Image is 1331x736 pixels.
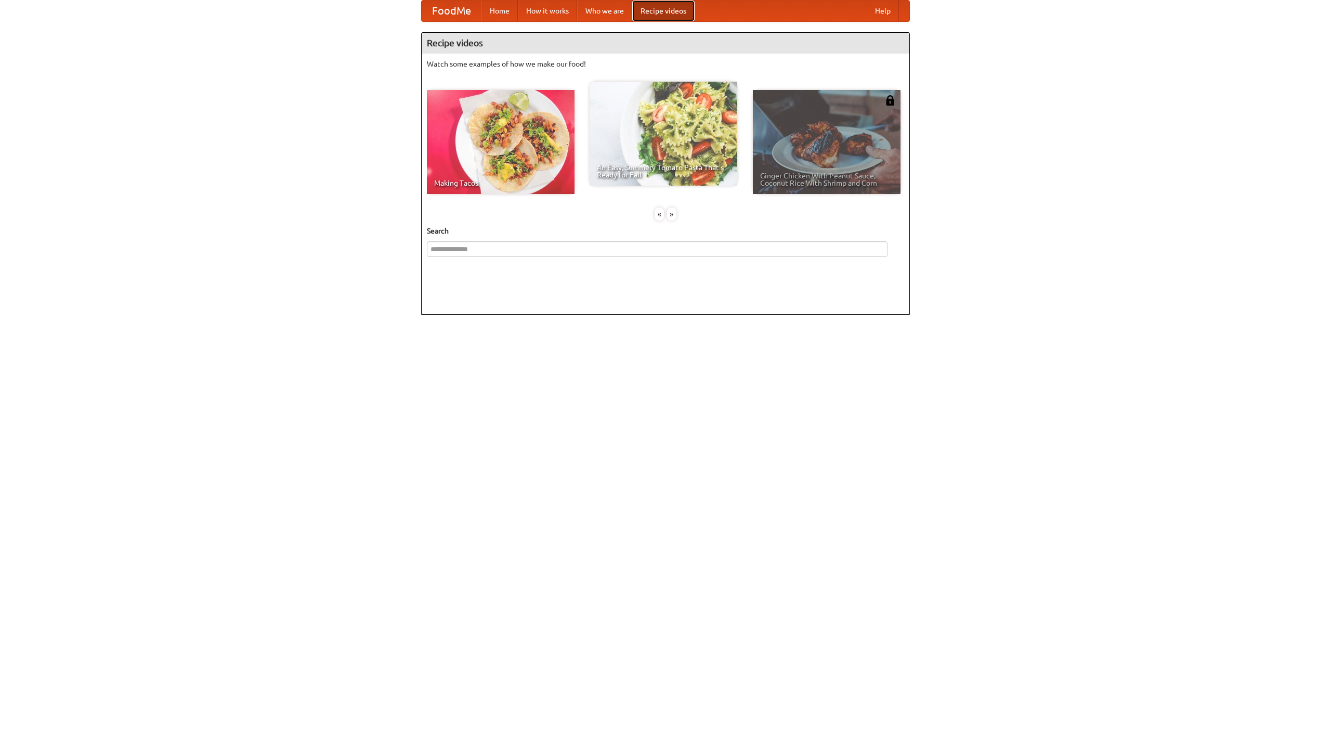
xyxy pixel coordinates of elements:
div: « [655,208,664,221]
h4: Recipe videos [422,33,909,54]
a: Home [481,1,518,21]
img: 483408.png [885,95,895,106]
a: How it works [518,1,577,21]
a: FoodMe [422,1,481,21]
a: Recipe videos [632,1,695,21]
p: Watch some examples of how we make our food! [427,59,904,69]
a: Making Tacos [427,90,575,194]
div: » [667,208,676,221]
span: Making Tacos [434,179,567,187]
a: Who we are [577,1,632,21]
span: An Easy, Summery Tomato Pasta That's Ready for Fall [597,164,730,178]
a: Help [867,1,899,21]
h5: Search [427,226,904,236]
a: An Easy, Summery Tomato Pasta That's Ready for Fall [590,82,737,186]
